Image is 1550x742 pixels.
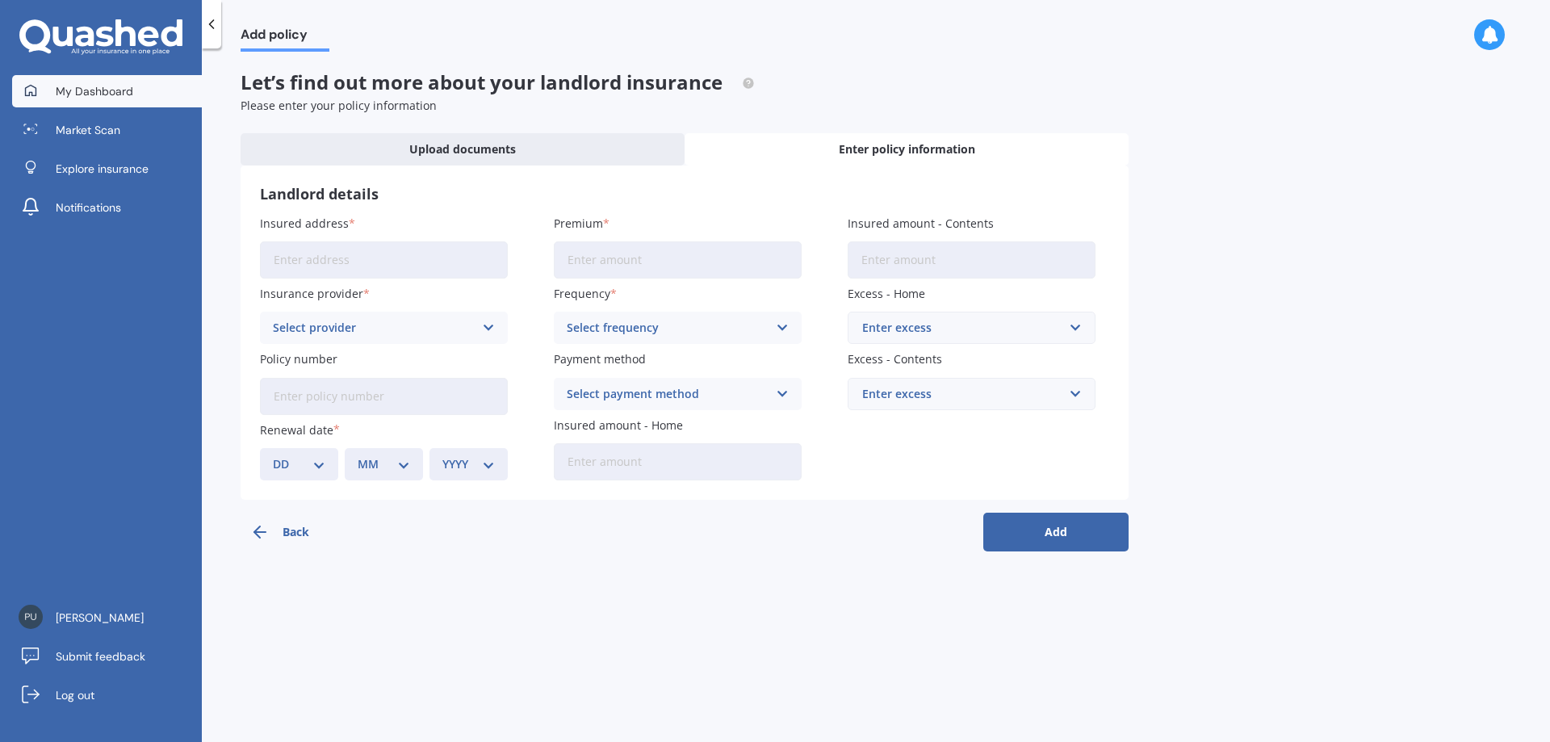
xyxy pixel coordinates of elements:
span: Enter policy information [839,141,975,157]
div: Enter excess [862,319,1062,337]
div: Select frequency [567,319,768,337]
span: Payment method [554,352,646,367]
input: Enter policy number [260,378,508,415]
a: Submit feedback [12,640,202,673]
h3: Landlord details [260,185,1109,203]
button: Back [241,513,386,551]
span: Insurance provider [260,286,363,301]
img: 819fc75beba79f69a6105f04feffa4db [19,605,43,629]
span: Excess - Contents [848,352,942,367]
span: Add policy [241,27,329,48]
span: Policy number [260,352,337,367]
input: Enter amount [554,443,802,480]
span: Log out [56,687,94,703]
span: Notifications [56,199,121,216]
a: Log out [12,679,202,711]
div: Select payment method [567,385,768,403]
span: Market Scan [56,122,120,138]
span: Excess - Home [848,286,925,301]
span: Frequency [554,286,610,301]
span: Insured amount - Home [554,417,683,433]
a: Market Scan [12,114,202,146]
a: Notifications [12,191,202,224]
span: Let’s find out more about your landlord insurance [241,69,755,95]
span: Renewal date [260,422,333,438]
input: Enter address [260,241,508,279]
span: Please enter your policy information [241,98,437,113]
span: [PERSON_NAME] [56,610,144,626]
span: Upload documents [409,141,516,157]
input: Enter amount [848,241,1095,279]
button: Add [983,513,1129,551]
div: Enter excess [862,385,1062,403]
span: Submit feedback [56,648,145,664]
span: Insured amount - Contents [848,216,994,231]
input: Enter amount [554,241,802,279]
a: My Dashboard [12,75,202,107]
span: Explore insurance [56,161,149,177]
span: Premium [554,216,603,231]
a: Explore insurance [12,153,202,185]
a: [PERSON_NAME] [12,602,202,634]
span: My Dashboard [56,83,133,99]
span: Insured address [260,216,349,231]
div: Select provider [273,319,474,337]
